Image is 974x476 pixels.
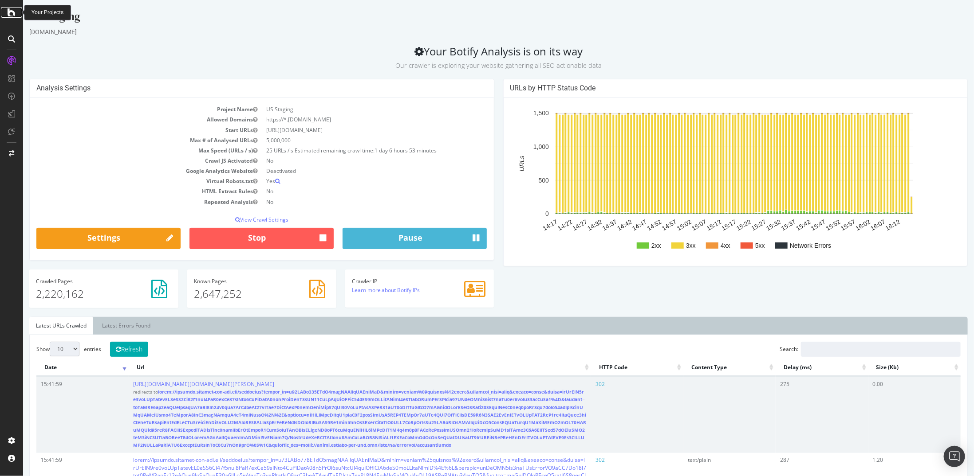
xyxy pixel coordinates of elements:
p: 2,647,252 [171,286,307,301]
td: [URL][DOMAIN_NAME] [239,125,464,135]
button: Pause [319,228,464,249]
td: No [239,156,464,166]
text: 15:12 [682,218,699,232]
text: 15:17 [697,218,714,232]
th: Size (Kb): activate to sort column ascending [845,359,938,376]
h4: Analysis Settings [13,84,464,93]
td: Yes [239,176,464,186]
text: 14:22 [533,218,551,232]
text: 15:32 [742,218,759,232]
span: 1 day 6 hours 53 minutes [351,147,414,154]
td: Start URLs [13,125,239,135]
a: Learn more about Botify IPs [329,286,397,294]
text: 5xx [732,242,742,249]
td: Deactivated [239,166,464,176]
td: Virtual Robots.txt [13,176,239,186]
td: Max Speed (URLs / s) [13,145,239,156]
th: Date: activate to sort column ascending [13,359,106,376]
p: 2,220,162 [13,286,149,301]
small: Our crawler is exploring your website gathering all SEO actionable data [372,61,579,70]
text: URLs [495,156,502,172]
input: Search: [778,342,938,357]
button: Stop [166,228,311,249]
h4: Crawler IP [329,278,465,284]
text: 16:02 [831,218,848,232]
text: 16:12 [861,218,878,232]
text: 15:42 [772,218,789,232]
td: 275 [753,376,845,452]
th: HTTP Code: activate to sort column ascending [568,359,660,376]
text: 14:57 [638,218,655,232]
text: 14:47 [607,218,625,232]
td: Crawl JS Activated [13,156,239,166]
text: 14:52 [623,218,640,232]
td: 25 URLs / s Estimated remaining crawl time: [239,145,464,156]
label: Show entries [13,342,78,356]
td: 5,000,000 [239,135,464,145]
text: 0 [522,211,526,218]
text: 15:57 [816,218,834,232]
a: lorem://ipsumdo.sitamet-con-adi.eli/seddoeius?tempor_in=u92LABo335ETdO4magNAAlIqUAEniMaD&minim=ve... [110,389,563,448]
text: 1,500 [510,110,525,117]
td: https://*.[DOMAIN_NAME] [239,114,464,125]
text: 3xx [663,242,673,249]
div: Your Projects [32,9,63,16]
text: 15:37 [757,218,774,232]
text: Network Errors [767,242,808,249]
text: 2xx [628,242,638,249]
td: US Staging [239,104,464,114]
h2: Your Botify Analysis is on its way [6,45,945,70]
text: 14:42 [593,218,610,232]
td: 15:41:59 [13,376,106,452]
text: 500 [515,177,526,184]
h4: Pages Known [171,278,307,284]
small: redirects to [110,389,563,448]
text: 14:37 [578,218,595,232]
td: Repeated Analysis [13,197,239,207]
td: Project Name [13,104,239,114]
div: [DOMAIN_NAME] [6,27,945,36]
h4: URLs by HTTP Status Code [487,84,938,93]
h4: Pages Crawled [13,278,149,284]
div: Open Intercom Messenger [944,446,965,467]
th: Url: activate to sort column ascending [106,359,568,376]
text: 1,000 [510,143,525,150]
td: 0.00 [845,376,938,452]
text: 16:07 [846,218,864,232]
span: 302 [572,456,582,464]
button: Refresh [87,342,125,357]
td: Google Analytics Website [13,166,239,176]
th: Delay (ms): activate to sort column ascending [753,359,845,376]
text: 15:07 [667,218,685,232]
a: Latest URLs Crawled [6,317,70,335]
td: No [239,197,464,207]
p: View Crawl Settings [13,216,464,223]
td: Allowed Domains [13,114,239,125]
text: 14:32 [563,218,580,232]
span: 302 [572,380,582,388]
text: 4xx [698,242,707,249]
label: Search: [757,342,938,357]
a: Latest Errors Found [72,317,134,335]
a: Settings [13,228,158,249]
select: Showentries [27,342,56,356]
a: [URL][DOMAIN_NAME][DOMAIN_NAME][PERSON_NAME] [110,380,251,388]
td: HTML Extract Rules [13,186,239,196]
td: No [239,186,464,196]
svg: A chart. [487,104,935,259]
td: Max # of Analysed URLs [13,135,239,145]
text: 14:17 [518,218,536,232]
text: 15:47 [786,218,804,232]
text: 15:27 [727,218,744,232]
text: 14:27 [548,218,565,232]
div: US Staging [6,9,945,27]
text: 15:52 [801,218,819,232]
text: 15:22 [712,218,730,232]
th: Content Type: activate to sort column ascending [660,359,753,376]
text: 15:02 [652,218,670,232]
